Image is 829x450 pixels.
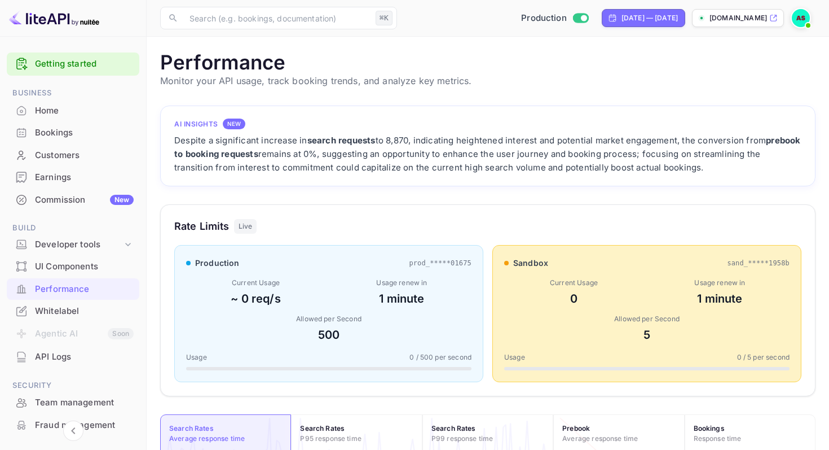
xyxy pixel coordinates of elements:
[35,194,134,207] div: Commission
[7,145,139,165] a: Customers
[376,11,393,25] div: ⌘K
[35,305,134,318] div: Whitelabel
[186,326,471,343] div: 500
[35,396,134,409] div: Team management
[35,104,134,117] div: Home
[35,149,134,162] div: Customers
[431,424,476,432] strong: Search Rates
[35,419,134,432] div: Fraud management
[307,135,376,146] strong: search requests
[35,351,134,364] div: API Logs
[183,7,371,29] input: Search (e.g. bookings, documentation)
[35,283,134,296] div: Performance
[7,167,139,189] div: Earnings
[223,119,245,129] div: NEW
[7,278,139,299] a: Performance
[186,352,207,362] span: Usage
[7,122,139,143] a: Bookings
[504,352,525,362] span: Usage
[562,424,590,432] strong: Prebook
[7,392,139,413] a: Team management
[521,12,567,25] span: Production
[7,53,139,76] div: Getting started
[7,379,139,392] span: Security
[35,58,134,71] a: Getting started
[35,126,134,139] div: Bookings
[504,278,643,288] div: Current Usage
[332,278,471,288] div: Usage renew in
[7,122,139,144] div: Bookings
[709,13,767,23] p: [DOMAIN_NAME]
[110,195,134,205] div: New
[694,424,725,432] strong: Bookings
[504,326,790,343] div: 5
[169,424,214,432] strong: Search Rates
[174,219,230,234] h3: Rate Limits
[737,352,790,362] span: 0 / 5 per second
[7,346,139,368] div: API Logs
[504,290,643,307] div: 0
[650,290,790,307] div: 1 minute
[160,74,815,88] p: Monitor your API usage, track booking trends, and analyze key metrics.
[174,119,218,129] h4: AI Insights
[7,87,139,99] span: Business
[7,167,139,187] a: Earnings
[513,257,548,269] span: sandbox
[562,434,638,443] span: Average response time
[169,434,245,443] span: Average response time
[7,235,139,255] div: Developer tools
[650,278,790,288] div: Usage renew in
[7,414,139,436] div: Fraud management
[35,238,122,251] div: Developer tools
[63,421,83,441] button: Collapse navigation
[300,424,345,432] strong: Search Rates
[300,434,361,443] span: P95 response time
[7,145,139,167] div: Customers
[504,314,790,324] div: Allowed per Second
[7,189,139,211] div: CommissionNew
[7,189,139,210] a: CommissionNew
[160,50,815,74] h1: Performance
[35,171,134,184] div: Earnings
[431,434,493,443] span: P99 response time
[792,9,810,27] img: Andreas Stefanis
[7,346,139,367] a: API Logs
[7,100,139,121] a: Home
[7,256,139,277] a: UI Components
[174,134,801,174] div: Despite a significant increase in to 8,870, indicating heightened interest and potential market e...
[7,256,139,278] div: UI Components
[517,12,593,25] div: Switch to Sandbox mode
[234,219,257,234] div: Live
[694,434,742,443] span: Response time
[621,13,678,23] div: [DATE] — [DATE]
[7,392,139,414] div: Team management
[195,257,240,269] span: production
[7,300,139,322] div: Whitelabel
[7,414,139,435] a: Fraud management
[7,278,139,300] div: Performance
[332,290,471,307] div: 1 minute
[9,9,99,27] img: LiteAPI logo
[7,100,139,122] div: Home
[186,290,325,307] div: ~ 0 req/s
[35,260,134,273] div: UI Components
[409,352,471,362] span: 0 / 500 per second
[7,222,139,234] span: Build
[186,278,325,288] div: Current Usage
[7,300,139,321] a: Whitelabel
[186,314,471,324] div: Allowed per Second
